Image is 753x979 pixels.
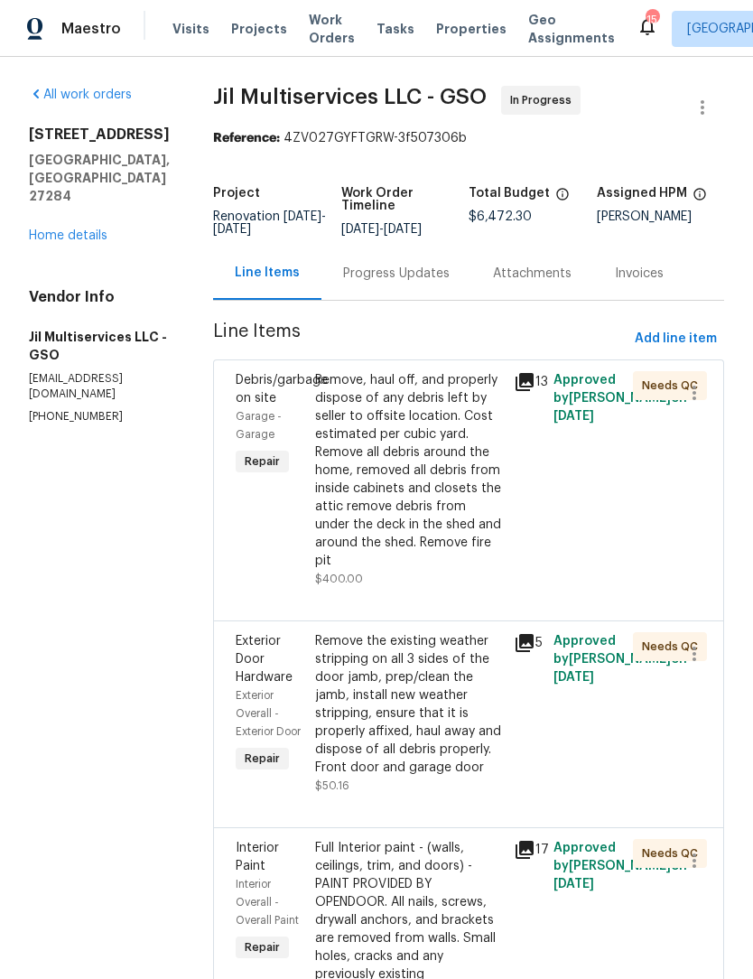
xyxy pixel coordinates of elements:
span: Exterior Door Hardware [236,635,293,684]
span: [DATE] [553,410,594,423]
p: [EMAIL_ADDRESS][DOMAIN_NAME] [29,371,170,402]
span: Needs QC [642,377,705,395]
span: [DATE] [553,671,594,684]
span: - [213,210,326,236]
span: $6,472.30 [469,210,532,223]
h5: Jil Multiservices LLC - GSO [29,328,170,364]
div: 13 [514,371,543,393]
div: Invoices [615,265,664,283]
h2: [STREET_ADDRESS] [29,126,170,144]
a: Home details [29,229,107,242]
h5: Work Order Timeline [341,187,469,212]
h4: Vendor Info [29,288,170,306]
h5: [GEOGRAPHIC_DATA], [GEOGRAPHIC_DATA] 27284 [29,151,170,205]
b: Reference: [213,132,280,145]
span: [DATE] [341,223,379,236]
div: 15 [646,11,658,29]
span: Add line item [635,328,717,350]
div: [PERSON_NAME] [597,210,725,223]
span: Approved by [PERSON_NAME] on [553,635,687,684]
span: Renovation [213,210,326,236]
span: Approved by [PERSON_NAME] on [553,374,687,423]
span: Tasks [376,23,414,35]
span: Needs QC [642,638,705,656]
h5: Project [213,187,260,200]
span: The total cost of line items that have been proposed by Opendoor. This sum includes line items th... [555,187,570,210]
span: $400.00 [315,573,363,584]
div: 5 [514,632,543,654]
div: Attachments [493,265,572,283]
div: 4ZV027GYFTGRW-3f507306b [213,129,724,147]
div: Line Items [235,264,300,282]
p: [PHONE_NUMBER] [29,409,170,424]
h5: Assigned HPM [597,187,687,200]
span: - [341,223,422,236]
span: [DATE] [553,878,594,890]
span: Interior Paint [236,842,279,872]
span: Needs QC [642,844,705,862]
span: Properties [436,20,507,38]
div: Remove, haul off, and properly dispose of any debris left by seller to offsite location. Cost est... [315,371,503,570]
span: [DATE] [284,210,321,223]
span: Geo Assignments [528,11,615,47]
span: Debris/garbage on site [236,374,328,405]
span: Approved by [PERSON_NAME] on [553,842,687,890]
div: 17 [514,839,543,861]
span: Repair [237,750,287,768]
h5: Total Budget [469,187,550,200]
span: Exterior Overall - Exterior Door [236,690,301,737]
span: Jil Multiservices LLC - GSO [213,86,487,107]
span: Work Orders [309,11,355,47]
a: All work orders [29,89,132,101]
span: Garage - Garage [236,411,282,440]
span: In Progress [510,91,579,109]
div: Progress Updates [343,265,450,283]
span: Interior Overall - Overall Paint [236,879,299,926]
span: [DATE] [384,223,422,236]
span: Repair [237,938,287,956]
span: $50.16 [315,780,349,791]
span: Repair [237,452,287,471]
span: Projects [231,20,287,38]
span: Maestro [61,20,121,38]
span: [DATE] [213,223,251,236]
span: Visits [172,20,209,38]
span: Line Items [213,322,627,356]
span: The hpm assigned to this work order. [693,187,707,210]
div: Remove the existing weather stripping on all 3 sides of the door jamb, prep/clean the jamb, insta... [315,632,503,777]
button: Add line item [627,322,724,356]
